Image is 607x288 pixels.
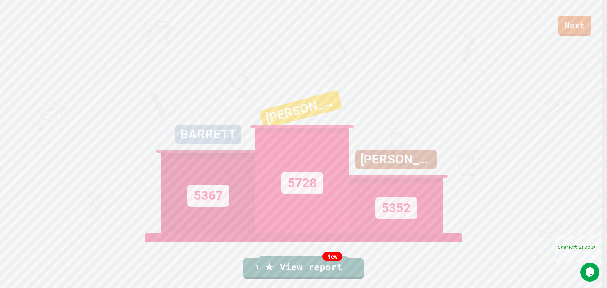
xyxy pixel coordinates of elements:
[187,185,229,207] div: 5367
[375,197,417,219] div: 5352
[580,263,601,282] iframe: chat widget
[555,235,601,262] iframe: chat widget
[558,16,591,36] a: Next
[322,252,342,261] div: New
[281,172,323,194] div: 5728
[258,256,349,278] a: View report
[175,125,241,144] div: BARRETT
[355,150,437,169] div: [PERSON_NAME]
[259,90,343,129] div: [PERSON_NAME]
